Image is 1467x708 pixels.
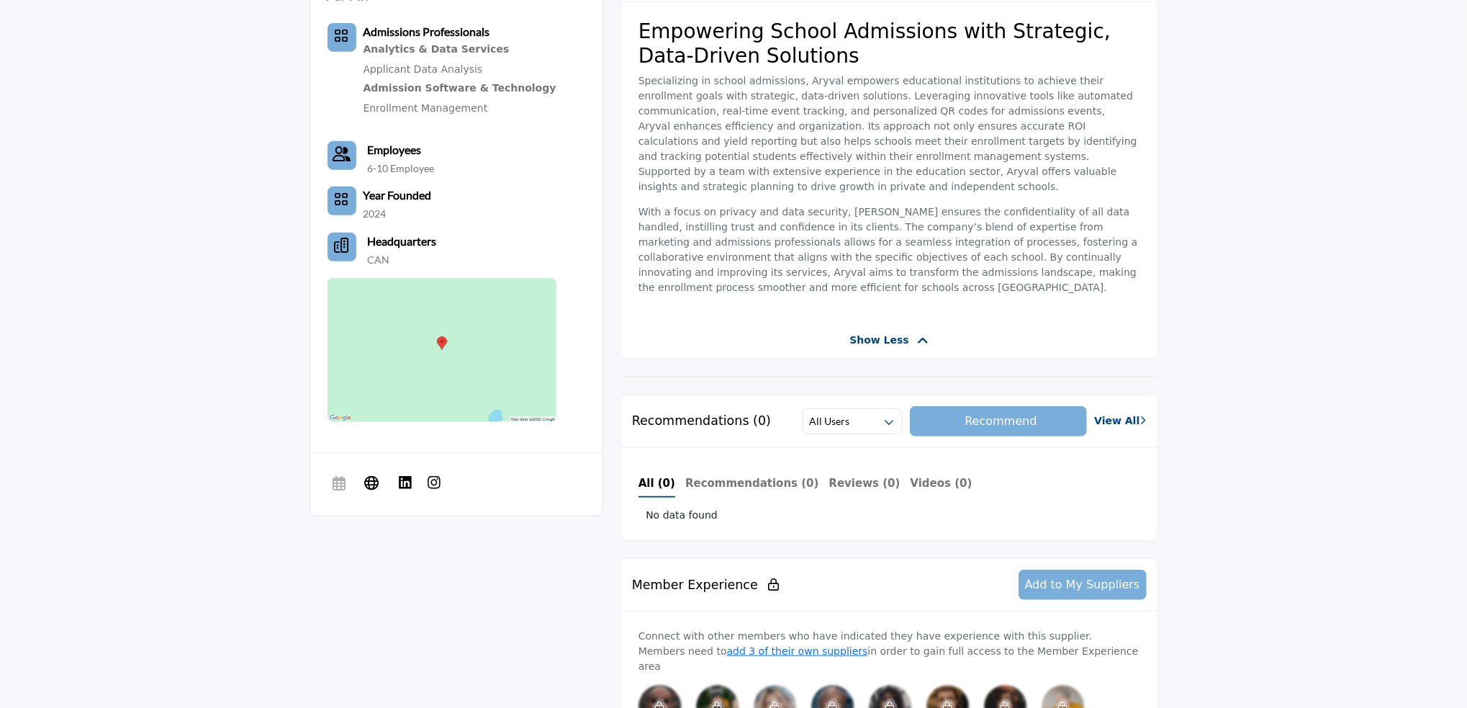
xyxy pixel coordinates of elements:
[364,79,556,98] div: Expert advisors who assist schools in making informed decisions and achieving educational excelle...
[368,141,422,158] a: Employees
[911,477,972,490] b: Videos (0)
[727,645,868,657] a: add 3 of their own suppliers
[368,143,422,156] b: Employees
[965,414,1037,428] span: Recommend
[809,414,849,429] h2: All Users
[364,40,556,59] div: Legal guidance and representation for schools navigating complex regulations and legal matters.
[364,63,483,75] a: Applicant Data Analysis
[328,141,356,170] a: Link of redirect to contact page
[1094,413,1146,429] a: View All
[829,477,900,490] b: Reviews (0)
[328,23,356,52] button: Category Icon
[328,187,356,215] button: No of member icon
[646,508,718,523] span: No data found
[368,161,435,176] a: 6-10 Employee
[368,233,437,250] b: Headquarters
[328,141,356,170] button: Contact-Employee Icon
[364,79,556,98] a: Admission Software & Technology
[364,24,490,38] b: Admissions Professionals
[364,102,488,114] a: Enrollment Management
[328,233,356,261] button: Headquarter icon
[364,207,387,221] p: 2024
[364,187,432,204] b: Year Founded
[910,406,1088,436] button: Recommend
[427,475,441,490] img: Instagram
[1019,570,1147,600] button: Add to My Suppliers
[638,477,675,490] b: All (0)
[328,278,556,422] img: Location Map
[364,27,490,38] a: Admissions Professionals
[638,19,1140,68] h2: Empowering School Admissions with Strategic, Data-Driven Solutions
[364,40,556,59] a: Analytics & Data Services
[632,413,771,429] h2: Recommendations (0)
[368,253,390,267] p: CAN
[638,73,1140,194] p: Specializing in school admissions, Aryval empowers educational institutions to achieve their enro...
[685,477,819,490] b: Recommendations (0)
[638,205,1140,295] p: With a focus on privacy and data security, [PERSON_NAME] ensures the confidentiality of all data ...
[398,475,412,490] img: LinkedIn
[849,333,909,348] span: Show Less
[638,629,1140,674] p: Connect with other members who have indicated they have experience with this supplier. Members ne...
[803,408,902,434] button: All Users
[632,578,779,593] h2: Member Experience
[1025,578,1140,591] span: Add to My Suppliers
